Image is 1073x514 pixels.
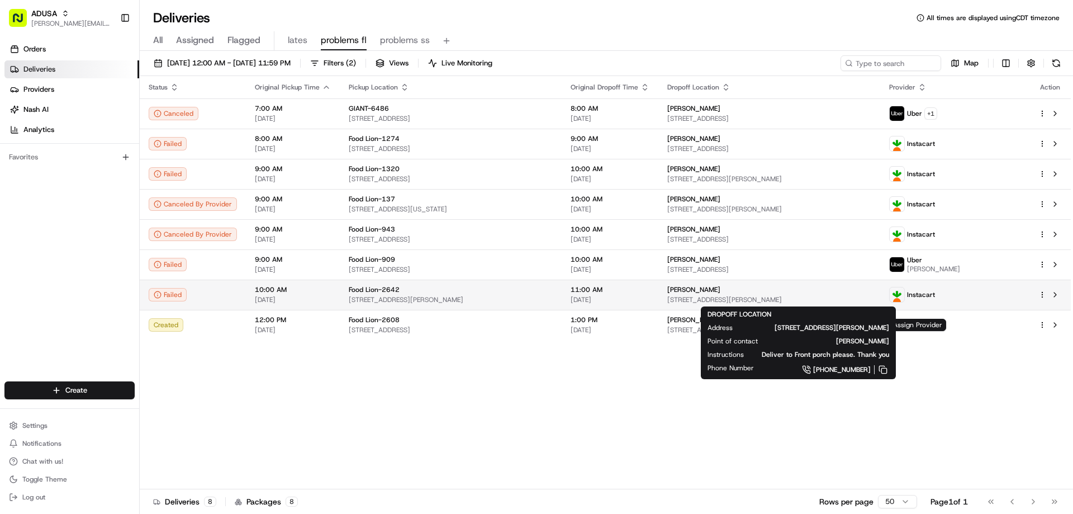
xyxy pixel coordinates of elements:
div: We're available if you need us! [38,118,141,127]
span: Food Lion-2642 [349,285,400,294]
span: [DATE] [255,175,331,183]
span: Deliveries [23,64,55,74]
a: Powered byPylon [79,189,135,198]
span: Chat with us! [22,457,63,466]
span: Provider [889,83,915,92]
button: ADUSA[PERSON_NAME][EMAIL_ADDRESS][PERSON_NAME][DOMAIN_NAME] [4,4,116,31]
span: Assigned [176,34,214,47]
div: Action [1038,83,1062,92]
span: Toggle Theme [22,475,67,484]
span: Uber [907,109,922,118]
span: [DATE] [571,205,649,214]
button: Settings [4,418,135,433]
button: [DATE] 12:00 AM - [DATE] 11:59 PM [149,55,296,71]
a: 📗Knowledge Base [7,158,90,178]
span: [STREET_ADDRESS][PERSON_NAME] [349,295,553,304]
span: 10:00 AM [571,255,649,264]
span: [STREET_ADDRESS] [667,265,871,274]
span: Status [149,83,168,92]
span: [PERSON_NAME] [667,134,720,143]
span: 8:00 AM [255,134,331,143]
span: [PERSON_NAME] [667,315,720,324]
span: Instacart [907,230,935,239]
span: [DATE] [571,144,649,153]
button: Failed [149,137,187,150]
span: Instacart [907,169,935,178]
span: 10:00 AM [571,195,649,204]
span: [PHONE_NUMBER] [813,365,871,374]
div: Failed [149,167,187,181]
span: [DATE] [255,114,331,123]
span: API Documentation [106,162,179,173]
span: Food Lion-1320 [349,164,400,173]
span: Uber [907,256,922,265]
span: [STREET_ADDRESS] [667,326,871,334]
span: [STREET_ADDRESS][US_STATE] [349,205,553,214]
span: [STREET_ADDRESS] [349,175,553,183]
span: 1:00 PM [571,315,649,324]
h1: Deliveries [153,9,210,27]
span: lates [288,34,307,47]
span: Nash AI [23,105,49,115]
span: 10:00 AM [571,225,649,234]
p: Welcome 👋 [11,45,203,63]
button: Chat with us! [4,454,135,469]
span: 11:00 AM [571,285,649,294]
span: [DATE] [255,144,331,153]
a: [PHONE_NUMBER] [772,364,889,376]
button: Canceled By Provider [149,228,237,241]
span: Instructions [708,350,744,359]
span: Dropoff Location [667,83,719,92]
div: Packages [235,496,298,507]
span: [STREET_ADDRESS][PERSON_NAME] [667,175,871,183]
span: problems ss [380,34,430,47]
span: 9:00 AM [255,195,331,204]
span: Providers [23,84,54,95]
span: [DATE] [571,235,649,244]
span: Map [964,58,979,68]
span: [STREET_ADDRESS] [667,235,871,244]
span: Instacart [907,290,935,299]
span: [STREET_ADDRESS][PERSON_NAME] [667,205,871,214]
div: Deliveries [153,496,216,507]
img: profile_instacart_ahold_partner.png [890,287,904,302]
span: Point of contact [708,337,758,346]
span: Phone Number [708,364,754,372]
span: [STREET_ADDRESS] [349,235,553,244]
span: [DATE] [571,326,649,334]
a: Nash AI [4,101,139,119]
button: Views [371,55,414,71]
span: Log out [22,493,45,502]
a: Providers [4,81,139,98]
span: Address [708,323,733,332]
span: [DATE] [571,175,649,183]
div: 8 [204,497,216,507]
span: Knowledge Base [22,162,86,173]
span: [STREET_ADDRESS] [667,144,871,153]
span: Deliver to Front porch please. Thank you [762,350,889,359]
span: 12:00 PM [255,315,331,324]
img: profile_instacart_ahold_partner.png [890,197,904,211]
span: 9:00 AM [255,164,331,173]
span: Food Lion-943 [349,225,395,234]
button: Canceled [149,107,198,120]
img: profile_uber_ahold_partner.png [890,106,904,121]
span: [PERSON_NAME] [667,285,720,294]
button: Canceled By Provider [149,197,237,211]
span: [STREET_ADDRESS] [349,114,553,123]
span: [PERSON_NAME] [667,164,720,173]
span: [DATE] [255,265,331,274]
span: Food Lion-2608 [349,315,400,324]
span: Pylon [111,190,135,198]
img: profile_instacart_ahold_partner.png [890,227,904,242]
input: Type to search [841,55,941,71]
span: [STREET_ADDRESS][PERSON_NAME] [667,295,871,304]
span: [PERSON_NAME] [667,104,720,113]
p: Rows per page [819,496,873,507]
img: profile_instacart_ahold_partner.png [890,136,904,151]
button: Live Monitoring [423,55,497,71]
button: [PERSON_NAME][EMAIL_ADDRESS][PERSON_NAME][DOMAIN_NAME] [31,19,111,28]
span: Views [389,58,409,68]
span: Settings [22,421,48,430]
